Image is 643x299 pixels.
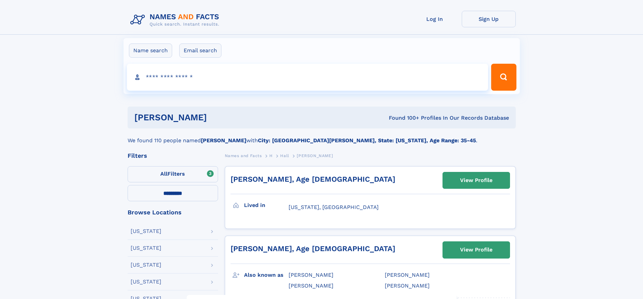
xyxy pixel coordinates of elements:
[128,209,218,215] div: Browse Locations
[134,113,298,122] h1: [PERSON_NAME]
[128,11,225,29] img: Logo Names and Facts
[128,153,218,159] div: Filters
[160,171,167,177] span: All
[127,64,488,91] input: search input
[460,242,492,258] div: View Profile
[298,114,509,122] div: Found 100+ Profiles In Our Records Database
[289,282,333,289] span: [PERSON_NAME]
[462,11,516,27] a: Sign Up
[128,166,218,182] label: Filters
[280,151,289,160] a: Hall
[131,279,161,285] div: [US_STATE]
[129,43,172,58] label: Name search
[297,153,333,158] span: [PERSON_NAME]
[460,173,492,188] div: View Profile
[385,282,430,289] span: [PERSON_NAME]
[269,151,273,160] a: H
[179,43,221,58] label: Email search
[491,64,516,91] button: Search Button
[258,137,476,144] b: City: [GEOGRAPHIC_DATA][PERSON_NAME], State: [US_STATE], Age Range: 35-45
[443,242,510,258] a: View Profile
[269,153,273,158] span: H
[289,204,379,210] span: [US_STATE], [GEOGRAPHIC_DATA]
[201,137,246,144] b: [PERSON_NAME]
[225,151,262,160] a: Names and Facts
[244,200,289,211] h3: Lived in
[280,153,289,158] span: Hall
[131,229,161,234] div: [US_STATE]
[231,244,395,253] a: [PERSON_NAME], Age [DEMOGRAPHIC_DATA]
[231,175,395,183] a: [PERSON_NAME], Age [DEMOGRAPHIC_DATA]
[131,262,161,268] div: [US_STATE]
[128,128,516,145] div: We found 110 people named with .
[443,172,510,188] a: View Profile
[131,245,161,251] div: [US_STATE]
[408,11,462,27] a: Log In
[289,272,333,278] span: [PERSON_NAME]
[244,269,289,281] h3: Also known as
[385,272,430,278] span: [PERSON_NAME]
